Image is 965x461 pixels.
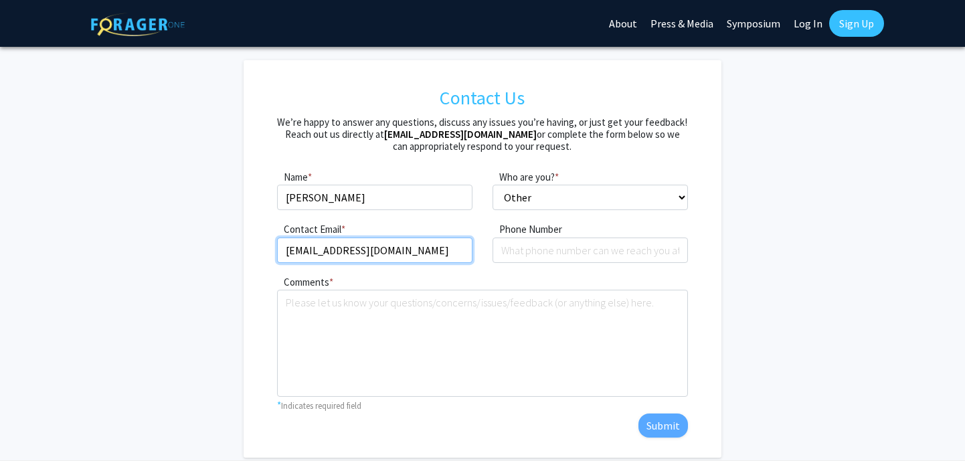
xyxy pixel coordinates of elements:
h1: Contact Us [277,80,687,116]
a: Sign Up [829,10,884,37]
label: Comments [277,275,329,290]
label: Name [277,170,308,185]
small: Indicates required field [281,400,361,411]
label: Who are you? [493,170,555,185]
img: ForagerOne Logo [91,13,185,36]
button: Submit [638,413,688,438]
a: [EMAIL_ADDRESS][DOMAIN_NAME] [384,128,537,141]
input: What phone number can we reach you at? [493,238,688,263]
input: What's your full name? [277,185,472,210]
iframe: Chat [10,401,57,451]
h5: We’re happy to answer any questions, discuss any issues you’re having, or just get your feedback!... [277,116,687,153]
label: Contact Email [277,222,341,238]
input: What's your email? [277,238,472,263]
label: Phone Number [493,222,562,238]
